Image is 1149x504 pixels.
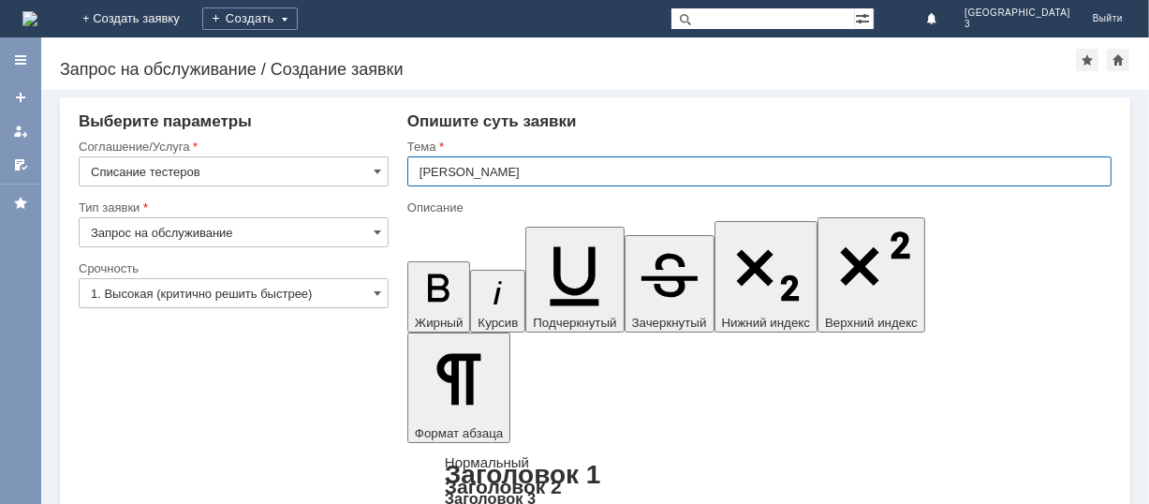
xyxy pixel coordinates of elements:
[965,7,1070,19] span: [GEOGRAPHIC_DATA]
[825,316,918,330] span: Верхний индекс
[470,270,525,333] button: Курсив
[6,116,36,146] a: Мои заявки
[445,454,529,470] a: Нормальный
[714,221,818,333] button: Нижний индекс
[407,201,1108,214] div: Описание
[818,217,925,333] button: Верхний индекс
[6,150,36,180] a: Мои согласования
[407,141,1108,153] div: Тема
[79,141,385,153] div: Соглашение/Услуга
[625,235,714,333] button: Зачеркнутый
[525,227,624,333] button: Подчеркнутый
[415,316,464,330] span: Жирный
[445,460,601,489] a: Заголовок 1
[79,112,252,130] span: Выберите параметры
[445,476,562,497] a: Заголовок 2
[22,11,37,26] a: Перейти на домашнюю страницу
[79,201,385,214] div: Тип заявки
[79,262,385,274] div: Срочность
[478,316,518,330] span: Курсив
[533,316,616,330] span: Подчеркнутый
[632,316,707,330] span: Зачеркнутый
[407,112,577,130] span: Опишите суть заявки
[1076,49,1098,71] div: Добавить в избранное
[202,7,298,30] div: Создать
[1107,49,1129,71] div: Сделать домашней страницей
[855,8,874,26] span: Расширенный поиск
[22,11,37,26] img: logo
[407,333,510,443] button: Формат абзаца
[6,82,36,112] a: Создать заявку
[965,19,1070,30] span: 3
[407,261,471,333] button: Жирный
[60,60,1076,79] div: Запрос на обслуживание / Создание заявки
[722,316,811,330] span: Нижний индекс
[415,426,503,440] span: Формат абзаца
